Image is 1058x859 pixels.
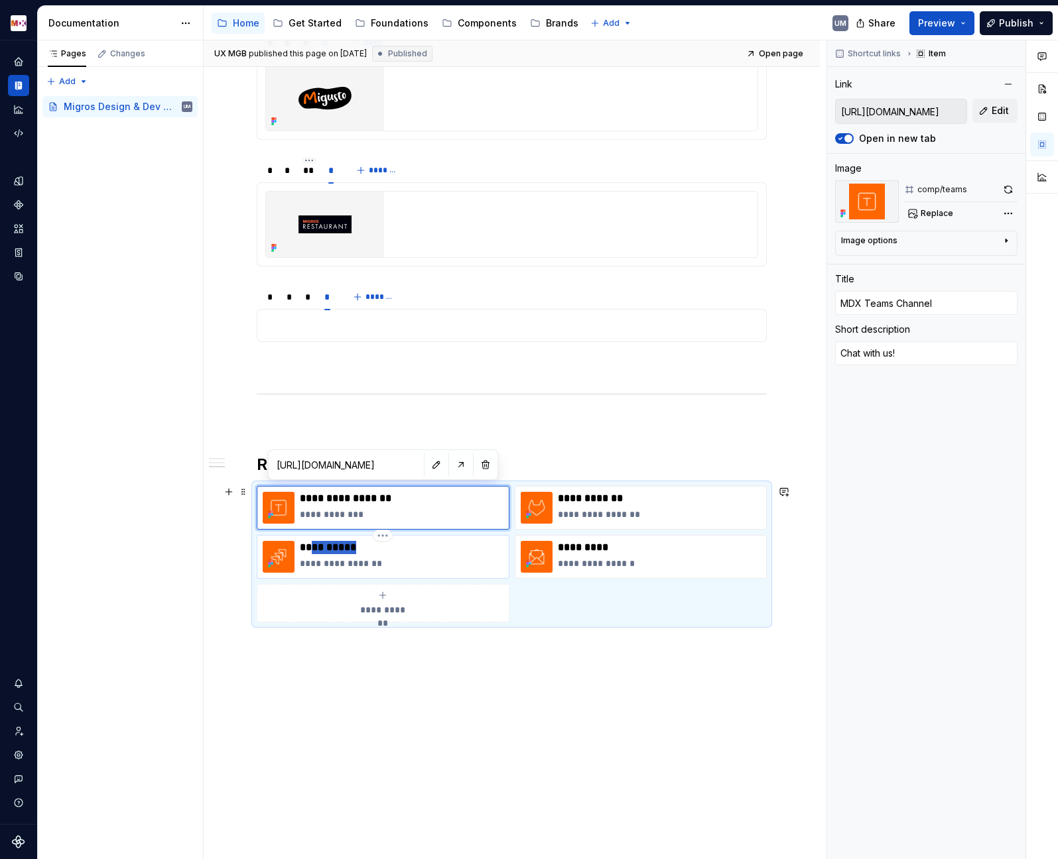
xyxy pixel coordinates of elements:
div: Link [835,78,852,91]
span: Open page [759,48,803,59]
svg: Supernova Logo [12,835,25,848]
a: Design tokens [8,170,29,192]
a: Code automation [8,123,29,144]
section-item: 3 [265,191,758,258]
section-item: 4 [265,64,758,131]
a: Analytics [8,99,29,120]
div: Documentation [48,17,174,30]
img: 7a367a32-e88d-4aeb-83d5-a10a09b81131.png [521,541,553,573]
a: Home [212,13,265,34]
span: Replace [921,208,953,219]
img: 94699d9f-dfa0-40e9-a092-ceda3817d1ae.png [263,492,295,524]
div: Home [233,17,259,30]
button: Preview [909,11,974,35]
span: Edit [992,104,1009,117]
span: Shortcut links [848,48,901,59]
img: 34b8cd12-0559-445f-be74-e28cc68d7794.png [266,65,384,131]
span: Publish [999,17,1033,30]
button: Shortcut links [831,44,907,63]
div: Migros Design & Dev Experience [64,100,173,113]
div: UM [834,18,846,29]
div: Get Started [289,17,342,30]
button: Contact support [8,768,29,789]
div: Brands [546,17,578,30]
a: Storybook stories [8,242,29,263]
img: e41497f2-3305-4231-9db9-dd4d728291db.png [11,15,27,31]
div: Changes [110,48,145,59]
a: Documentation [8,75,29,96]
button: Add [42,72,92,91]
button: Notifications [8,673,29,694]
a: Components [8,194,29,215]
div: Page tree [212,10,584,36]
div: Image [835,162,862,175]
a: Assets [8,218,29,239]
a: Settings [8,744,29,766]
a: Foundations [350,13,434,34]
button: Publish [980,11,1053,35]
a: Migros Design & Dev ExperienceUM [42,96,198,117]
img: 7d390236-f41a-4c91-bb5b-40c4f431377b.png [263,541,295,573]
button: Replace [904,204,959,223]
button: Edit [972,99,1018,123]
a: Invite team [8,720,29,742]
a: Brands [525,13,584,34]
a: Home [8,51,29,72]
a: Open page [742,44,809,63]
span: Preview [918,17,955,30]
div: Image options [841,235,897,246]
div: Pages [48,48,86,59]
span: UX MGB [214,48,247,59]
label: Open in new tab [859,132,936,145]
div: Page tree [42,96,198,117]
input: Add title [835,291,1018,315]
div: UM [184,100,190,113]
img: 0e91163e-b930-4843-8d15-9c09b590701c.png [266,192,384,257]
span: Share [868,17,895,30]
div: Short description [835,323,910,336]
div: comp/teams [917,184,967,195]
button: Share [849,11,904,35]
section-item: 5 [265,317,758,333]
button: Image options [841,235,1012,251]
a: Components [436,13,522,34]
button: Search ⌘K [8,697,29,718]
div: Foundations [371,17,429,30]
div: published this page on [DATE] [249,48,367,59]
span: Add [603,18,620,29]
h2: Reach us & get updates [257,454,767,475]
a: Data sources [8,266,29,287]
span: Add [59,76,76,87]
button: Add [586,14,636,32]
div: Components [458,17,517,30]
a: Get Started [267,13,347,34]
div: Title [835,272,854,286]
img: 81a0af66-b393-4a10-acd8-c0cc1300b349.png [521,492,553,524]
img: 94699d9f-dfa0-40e9-a092-ceda3817d1ae.png [835,180,899,223]
textarea: Chat with us! [835,341,1018,365]
span: Published [388,48,427,59]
